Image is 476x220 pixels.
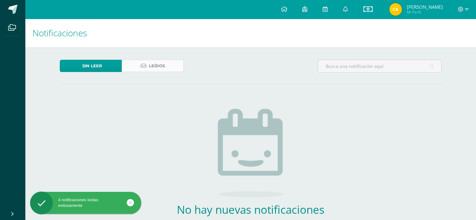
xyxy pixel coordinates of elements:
[407,9,443,15] span: Mi Perfil
[33,27,87,39] span: Notificaciones
[218,109,284,197] img: no_activities.png
[82,60,102,72] span: Sin leer
[407,4,443,10] span: [PERSON_NAME]
[318,60,441,72] input: Busca una notificación aquí
[30,197,141,208] div: 4 notificaciones leídas exitosamente
[389,3,402,16] img: c08c2a988ce6d6885783ffba2196a1e7.png
[149,60,165,72] span: Leídos
[60,60,122,72] a: Sin leer
[122,60,184,72] a: Leídos
[158,202,343,217] h2: No hay nuevas notificaciones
